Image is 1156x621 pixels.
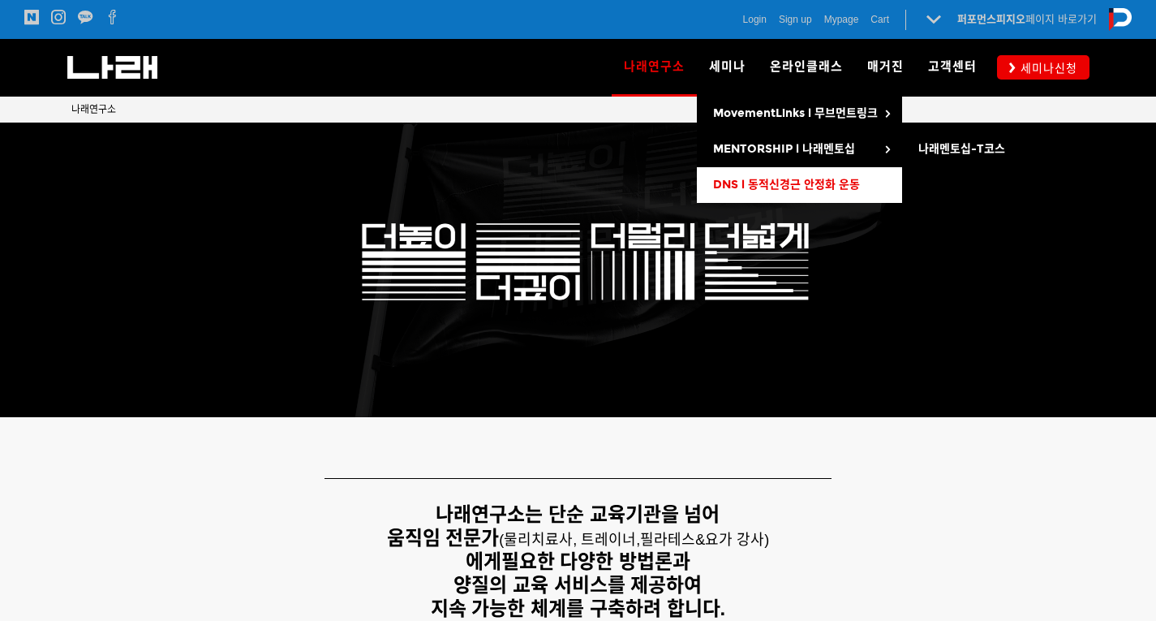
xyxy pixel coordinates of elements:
a: Cart [870,11,889,28]
a: Login [743,11,767,28]
span: 나래연구소 [624,54,685,80]
span: 온라인클래스 [770,59,843,74]
a: 매거진 [855,39,916,96]
span: 세미나신청 [1016,60,1077,76]
a: 나래연구소 [71,101,116,118]
span: 물리치료사, 트레이너, [504,532,640,548]
span: 매거진 [867,59,904,74]
a: 세미나신청 [997,55,1089,79]
strong: 에게 [466,550,501,572]
a: 고객센터 [916,39,989,96]
a: 온라인클래스 [758,39,855,96]
a: Mypage [824,11,859,28]
span: 고객센터 [928,59,977,74]
span: MENTORSHIP l 나래멘토십 [713,142,855,156]
a: 나래멘토십-T코스 [902,132,1032,167]
span: MovementLinks l 무브먼트링크 [713,106,878,120]
a: Sign up [779,11,812,28]
span: DNS l 동적신경근 안정화 운동 [713,178,860,192]
strong: 지속 가능한 체계를 구축하려 합니다. [431,597,725,619]
a: DNS l 동적신경근 안정화 운동 [697,167,902,203]
strong: 움직임 전문가 [387,527,500,549]
strong: 나래연구소는 단순 교육기관을 넘어 [436,503,720,525]
span: 나래연구소 [71,104,116,115]
strong: 양질의 교육 서비스를 제공하여 [453,574,702,596]
span: ( [499,532,640,548]
span: 세미나 [709,59,746,74]
a: 세미나 [697,39,758,96]
strong: 퍼포먼스피지오 [957,13,1025,25]
strong: 필요한 다양한 방법론과 [501,550,690,572]
a: MovementLinks l 무브먼트링크 [697,96,902,132]
a: 퍼포먼스피지오페이지 바로가기 [957,13,1097,25]
a: 나래연구소 [612,39,697,96]
span: 나래멘토십-T코스 [918,142,1005,156]
span: 필라테스&요가 강사) [640,532,769,548]
a: MENTORSHIP l 나래멘토십 [697,132,902,167]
